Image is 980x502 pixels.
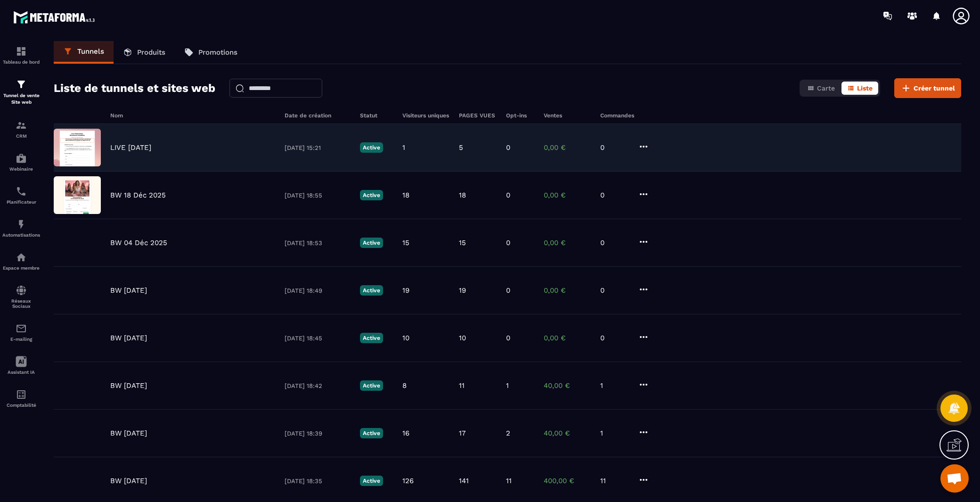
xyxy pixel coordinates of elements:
h6: Statut [360,112,393,119]
p: 0,00 € [544,286,591,295]
p: 11 [506,477,512,485]
p: Tunnels [77,47,104,56]
p: Réseaux Sociaux [2,298,40,309]
p: BW [DATE] [110,286,147,295]
p: 10 [459,334,466,342]
p: 0,00 € [544,143,591,152]
p: 0 [600,334,629,342]
p: 18 [402,191,409,199]
p: LIVE [DATE] [110,143,151,152]
p: 0 [600,143,629,152]
h6: Commandes [600,112,634,119]
img: automations [16,153,27,164]
img: image [54,129,101,166]
p: Promotions [198,48,237,57]
button: Carte [801,82,841,95]
p: 1 [402,143,405,152]
p: Active [360,428,383,438]
img: email [16,323,27,334]
a: formationformationTableau de bord [2,39,40,72]
img: image [54,462,83,471]
span: Liste [857,84,873,92]
img: automations [16,252,27,263]
span: Créer tunnel [914,83,955,93]
img: image [54,272,83,280]
p: 1 [600,429,629,437]
p: 40,00 € [544,381,591,390]
p: 0 [600,286,629,295]
a: schedulerschedulerPlanificateur [2,179,40,212]
h6: Visiteurs uniques [402,112,449,119]
button: Liste [841,82,878,95]
p: [DATE] 18:42 [285,382,351,389]
p: 0 [506,286,510,295]
p: 126 [402,477,414,485]
a: formationformationCRM [2,113,40,146]
p: [DATE] 18:35 [285,477,351,485]
p: 11 [459,381,465,390]
p: 17 [459,429,465,437]
p: 0 [506,143,510,152]
p: [DATE] 15:21 [285,144,351,151]
h6: Ventes [544,112,591,119]
img: image [54,414,83,423]
p: 0 [506,334,510,342]
p: Active [360,190,383,200]
p: BW [DATE] [110,334,147,342]
a: Tunnels [54,41,114,64]
p: BW [DATE] [110,381,147,390]
img: formation [16,79,27,90]
p: 0 [600,239,629,247]
h6: Opt-ins [506,112,534,119]
img: image [54,319,83,328]
p: 16 [402,429,409,437]
p: 0,00 € [544,334,591,342]
p: 15 [402,239,409,247]
p: Comptabilité [2,403,40,408]
p: 1 [506,381,509,390]
p: [DATE] 18:55 [285,192,351,199]
p: Webinaire [2,166,40,172]
p: 0,00 € [544,191,591,199]
h2: Liste de tunnels et sites web [54,79,215,98]
p: 0 [506,191,510,199]
a: formationformationTunnel de vente Site web [2,72,40,113]
p: 5 [459,143,463,152]
p: 0 [600,191,629,199]
p: Planificateur [2,199,40,205]
a: social-networksocial-networkRéseaux Sociaux [2,278,40,316]
p: 141 [459,477,469,485]
p: 0 [506,239,510,247]
h6: Date de création [285,112,351,119]
p: Tableau de bord [2,59,40,65]
p: 19 [459,286,466,295]
a: automationsautomationsEspace membre [2,245,40,278]
button: Créer tunnel [894,78,961,98]
p: Active [360,333,383,343]
img: automations [16,219,27,230]
img: formation [16,120,27,131]
img: image [54,367,83,376]
img: formation [16,46,27,57]
a: Produits [114,41,175,64]
p: Espace membre [2,265,40,271]
a: Assistant IA [2,349,40,382]
span: Carte [817,84,835,92]
p: [DATE] 18:53 [285,239,351,247]
p: 0,00 € [544,239,591,247]
a: Promotions [175,41,247,64]
p: Assistant IA [2,370,40,375]
p: 40,00 € [544,429,591,437]
p: Produits [137,48,165,57]
a: accountantaccountantComptabilité [2,382,40,415]
p: Active [360,142,383,153]
p: 400,00 € [544,477,591,485]
p: [DATE] 18:39 [285,430,351,437]
p: 2 [506,429,510,437]
img: social-network [16,285,27,296]
p: [DATE] 18:45 [285,335,351,342]
a: automationsautomationsAutomatisations [2,212,40,245]
p: 18 [459,191,466,199]
p: BW [DATE] [110,429,147,437]
p: BW [DATE] [110,477,147,485]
